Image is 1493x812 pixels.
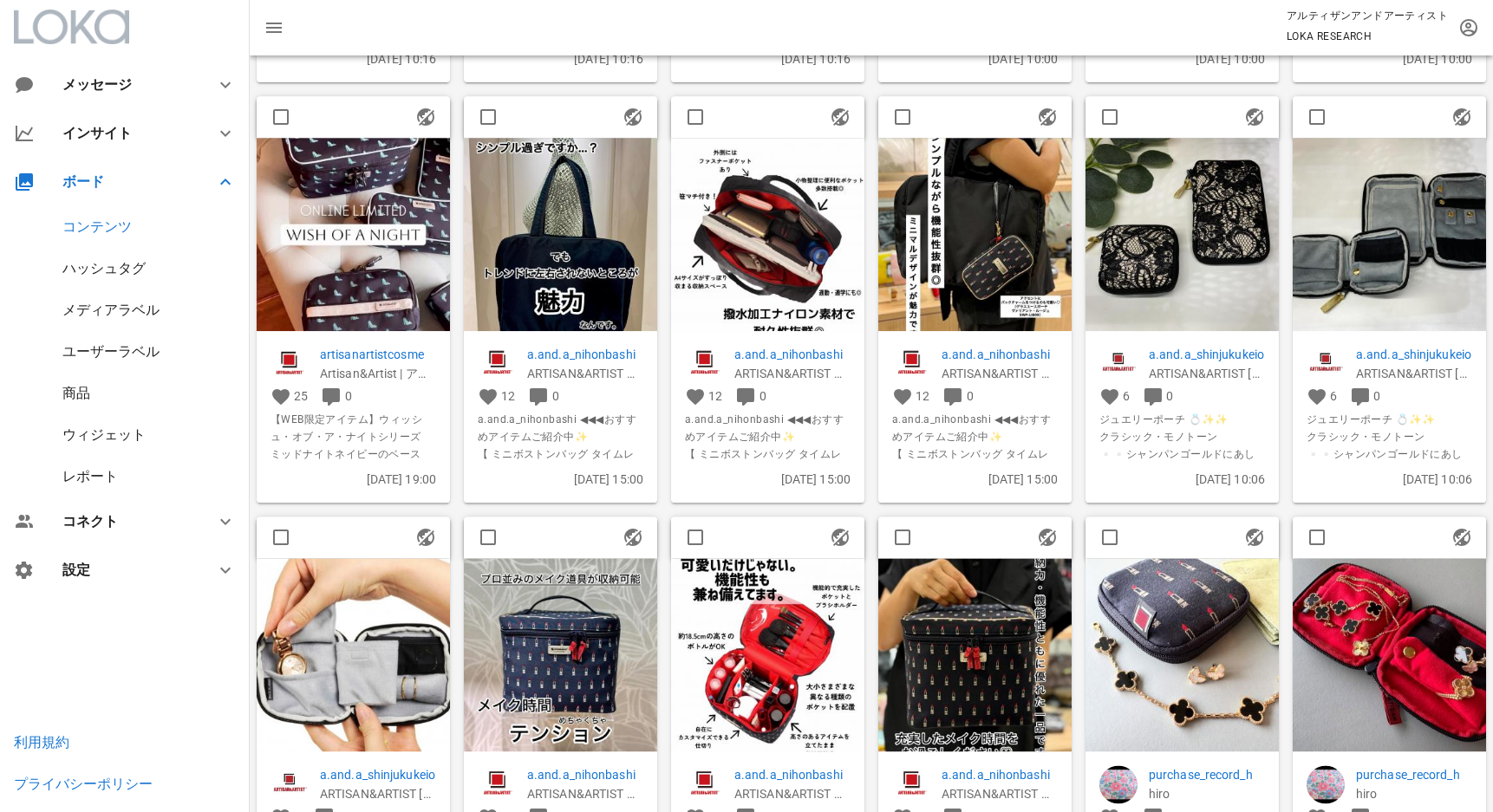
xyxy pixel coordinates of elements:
div: コネクト [62,513,194,529]
p: [DATE] 19:00 [271,470,436,489]
a: artisanartistcosme [320,345,436,364]
span: 0 [760,389,766,403]
p: [DATE] 15:00 [478,470,643,489]
img: 1481408544862870_17983150877883989_1319609227314416352_n.jpg [464,138,657,331]
span: クラシック・モノトーン [1307,428,1472,445]
p: [DATE] 10:00 [892,49,1058,68]
img: 1481216545285294_17982952172883989_8732804031055490668_n.jpg [878,558,1072,751]
a: a.and.a_nihonbashi [527,765,643,784]
span: a.and.a_nihonbashi ◀︎◀︎◀︎おすすめアイテムご紹介中✨ [478,411,643,445]
span: 【 ミニボストンバッグ タイムレス 黒 5WB-TL801 】 [478,445,643,480]
span: 12 [708,389,722,403]
p: [DATE] 10:16 [685,49,851,68]
a: レポート [62,468,118,484]
img: a.and.a_nihonbashi [892,345,930,383]
img: purchase_record_h [1307,765,1345,803]
p: [DATE] 15:00 [685,470,851,489]
img: a.and.a_nihonbashi [892,765,930,803]
img: 1481409545501947_17983150868883989_1953875566255279403_n.jpg [671,138,864,331]
a: プライバシーポリシー [14,776,153,792]
p: ARTISAN&ARTIST 日本橋髙島屋店 [734,784,851,803]
p: ARTISAN&ARTIST 日本橋髙島屋店 [527,784,643,803]
p: a.and.a_shinjukukeio [1356,345,1472,364]
img: a.and.a_shinjukukeio [271,765,309,803]
img: a.and.a_nihonbashi [685,765,723,803]
span: 0 [552,389,559,403]
p: LOKA RESEARCH [1287,28,1448,45]
div: ウィジェット [62,426,146,443]
span: 【 ミニボストンバッグ タイムレス 黒 5WB-TL801 】 [892,445,1058,480]
span: ミッドナイトネイビーのベースに、シンデレラのガラスの靴を思わせるような、魅惑的なセルリアンブルーのハイヒールをジャカード織りで美しく表現。裏地には、ハイヒールのカラーに合わせた、セルリアンブルー... [271,445,436,584]
a: ユーザーラベル [62,343,160,360]
p: hiro [1149,784,1265,803]
p: hiro [1356,784,1472,803]
img: a.and.a_nihonbashi [478,345,516,383]
div: 商品 [62,385,90,401]
a: コンテンツ [62,218,132,235]
p: ARTISAN&ARTIST 京王新宿店 [320,784,436,803]
p: [DATE] 10:00 [1307,49,1472,68]
a: a.and.a_nihonbashi [942,345,1058,364]
a: purchase_record_h [1356,765,1472,784]
span: ジュエリーポーチ 💍✨✨ [1307,411,1472,428]
a: a.and.a_nihonbashi [734,345,851,364]
span: 6 [1123,389,1130,403]
img: 1481190542903660_18058941818378675_2259504734494845645_n.jpg [1293,558,1486,751]
div: インサイト [62,125,194,141]
p: a.and.a_nihonbashi [942,765,1058,784]
span: 0 [1373,389,1380,403]
img: artisanartistcosme [271,345,309,383]
div: メッセージ [62,76,187,93]
p: [DATE] 10:06 [1099,470,1265,489]
img: 1481410544800707_17983150886883989_3845379505526517299_n.jpg [878,138,1072,331]
img: 1481381545457963_17963027561992949_4259407768937488136_n.jpg [1293,138,1486,331]
p: [DATE] 10:16 [478,49,643,68]
p: ARTISAN&ARTIST 日本橋髙島屋店 [942,784,1058,803]
span: 0 [345,389,352,403]
p: [DATE] 10:00 [1099,49,1265,68]
span: 12 [916,389,929,403]
img: 1481215544804674_17982952163883989_1640685506443299464_n.jpg [671,558,864,751]
p: [DATE] 10:16 [271,49,436,68]
div: 設定 [62,562,194,578]
a: ハッシュタグ [62,260,146,276]
a: a.and.a_shinjukukeio [1149,345,1265,364]
span: 【 ミニボストンバッグ タイムレス 黒 5WB-TL801 】 [685,445,851,480]
span: a.and.a_nihonbashi ◀︎◀︎◀︎おすすめアイテムご紹介中✨ [685,411,851,445]
p: Artisan&Artist | アルティザン・アンド・アーティスト [320,364,436,383]
p: ARTISAN&ARTIST 日本橋髙島屋店 [942,364,1058,383]
a: a.and.a_shinjukukeio [320,765,436,784]
span: 12 [501,389,515,403]
span: 【WEB限定アイテム】ウィッシュ・オブ・ア・ナイトシリーズ [271,411,436,445]
div: 利用規約 [14,734,69,750]
img: 1481382543772705_17963027570992949_147337835581177351_n.jpg [257,558,450,751]
p: アルティザンアンドアーティスト [1287,7,1448,24]
p: ARTISAN&ARTIST 日本橋髙島屋店 [734,364,851,383]
span: 6 [1330,389,1337,403]
span: 25 [294,389,308,403]
a: a.and.a_nihonbashi [527,345,643,364]
span: ▫️▫️シャンパンゴールドにあしらった、繊細な [1307,445,1472,480]
img: 1481189544879661_18058941797378675_1734539868589330081_n.jpg [1086,558,1279,751]
span: 0 [967,389,974,403]
img: a.and.a_shinjukukeio [1099,345,1138,383]
p: purchase_record_h [1149,765,1265,784]
img: purchase_record_h [1099,765,1138,803]
span: 0 [1166,389,1173,403]
span: ジュエリーポーチ 💍✨✨ [1099,411,1265,428]
span: クラシック・モノトーン [1099,428,1265,445]
p: [DATE] 15:00 [892,470,1058,489]
img: a.and.a_nihonbashi [478,765,516,803]
img: 1481449AQPQZhEdZQglyy4Gxg0U9DSR5lpU-rnyB3iaTEjxtE1rMQhpDuy2Y5n8kN3Gk5LnW_iHiKQwPFK_mfTGswubGR8ArP... [257,138,450,331]
img: 1481214543918211_17982952154883989_6735744826302573747_n.jpg [464,558,657,751]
